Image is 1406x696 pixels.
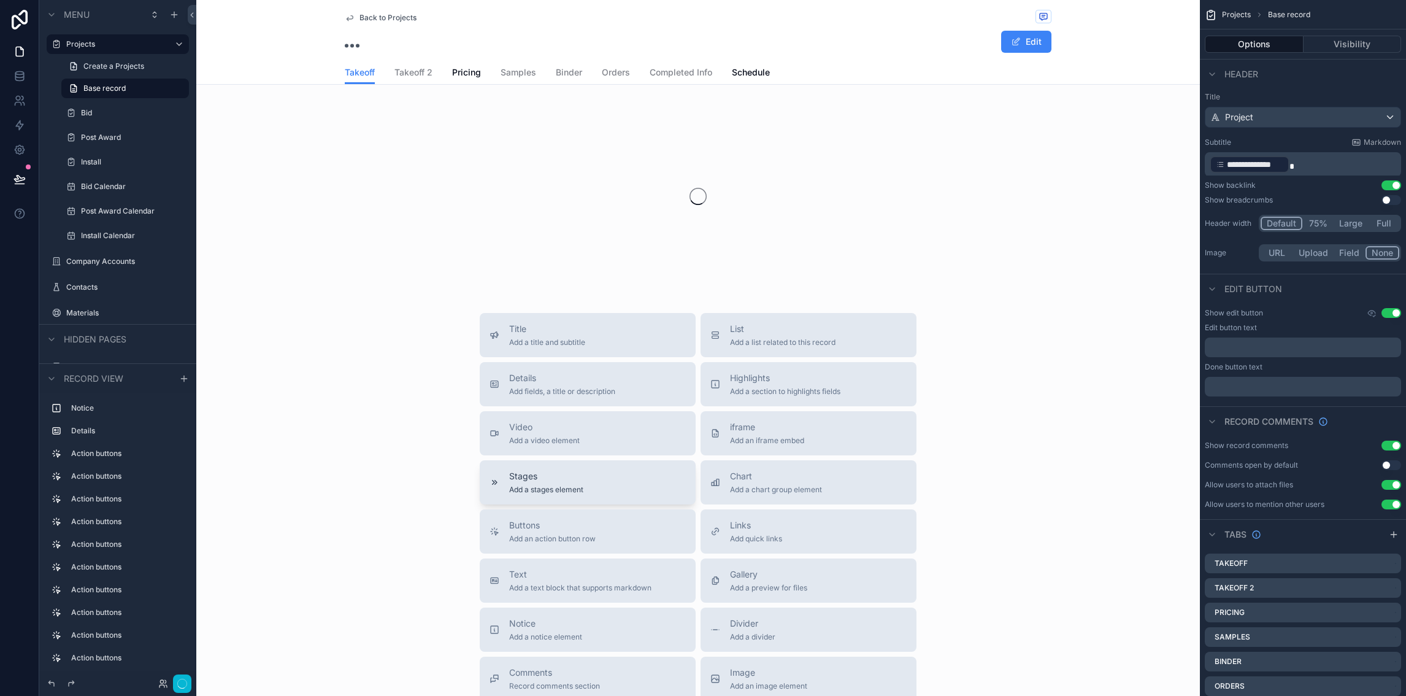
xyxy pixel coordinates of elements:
label: Action buttons [71,562,184,572]
button: Upload [1293,246,1334,260]
button: VideoAdd a video element [480,411,696,455]
button: StagesAdd a stages element [480,460,696,505]
a: Post Award Calendar [81,206,186,216]
button: TitleAdd a title and subtitle [480,313,696,357]
label: Bid Calendar [81,182,186,191]
label: Header width [1205,218,1254,228]
span: Divider [730,617,775,630]
span: Links [730,519,782,532]
span: Orders [602,66,630,79]
label: Company Accounts [66,257,186,266]
button: GalleryAdd a preview for files [701,559,916,603]
span: Add a notice element [509,632,582,642]
span: Add an iframe embed [730,436,804,446]
span: Title [509,323,585,335]
label: Action buttons [71,517,184,527]
button: Edit [1001,31,1051,53]
label: Show edit button [1205,308,1263,318]
button: ChartAdd a chart group element [701,460,916,505]
span: Schedule [732,66,770,79]
a: Samples [501,61,536,86]
span: Add a title and subtitle [509,338,585,347]
label: Action buttons [71,608,184,617]
span: Add a text block that supports markdown [509,583,651,593]
span: Buttons [509,519,596,532]
label: Post Award [81,133,186,142]
button: URL [1261,246,1293,260]
label: Image [1205,248,1254,258]
label: Pricing [1215,608,1245,617]
button: ListAdd a list related to this record [701,313,916,357]
span: Gallery [730,568,807,581]
button: Default [1261,217,1302,230]
button: Full [1368,217,1399,230]
span: Add a stages element [509,485,583,495]
span: Binder [556,66,582,79]
label: Materials [66,308,186,318]
span: iframe [730,421,804,433]
button: Project [1205,107,1401,128]
button: TextAdd a text block that supports markdown [480,559,696,603]
label: Samples [1215,632,1250,642]
span: Edit button [1224,283,1282,295]
span: Add a video element [509,436,580,446]
span: Hidden pages [64,333,126,346]
label: Notice [71,403,184,413]
label: Done button text [1205,362,1262,372]
span: Add fields, a title or description [509,387,615,396]
span: Back to Projects [359,13,417,23]
button: Options [1205,36,1304,53]
label: Takeoff [1215,559,1248,568]
label: Subtitle [1205,137,1231,147]
span: Details [509,372,615,384]
span: Completed Info [650,66,712,79]
span: Record comments section [509,681,600,691]
label: Title [1205,92,1401,102]
span: Pricing [452,66,481,79]
label: Manufacturers [66,362,186,372]
span: Record view [64,373,123,385]
span: Header [1224,68,1258,80]
a: Takeoff [345,61,375,85]
span: Add a chart group element [730,485,822,495]
a: Install [81,157,186,167]
a: Contacts [66,282,186,292]
button: ButtonsAdd an action button row [480,509,696,554]
span: Add a section to highlights fields [730,387,840,396]
span: Image [730,667,807,679]
button: NoticeAdd a notice element [480,608,696,652]
span: Takeoff [345,66,375,79]
div: Comments open by default [1205,460,1298,470]
label: Details [71,426,184,436]
button: Field [1334,246,1366,260]
button: DividerAdd a divider [701,608,916,652]
a: Pricing [452,61,481,86]
button: 75% [1302,217,1334,230]
label: Action buttons [71,630,184,640]
span: Chart [730,470,822,482]
label: Install Calendar [81,231,186,241]
div: Show breadcrumbs [1205,195,1273,205]
span: Samples [501,66,536,79]
span: Comments [509,667,600,679]
a: Completed Info [650,61,712,86]
label: Bid [81,108,186,118]
div: Show record comments [1205,441,1288,450]
span: Add quick links [730,534,782,544]
div: scrollable content [39,393,196,671]
span: Add a divider [730,632,775,642]
button: HighlightsAdd a section to highlights fields [701,362,916,406]
button: iframeAdd an iframe embed [701,411,916,455]
div: scrollable content [1205,377,1401,396]
label: Takeoff 2 [1215,583,1254,593]
span: Add a list related to this record [730,338,836,347]
span: Base record [83,83,126,93]
span: Project [1225,111,1253,123]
